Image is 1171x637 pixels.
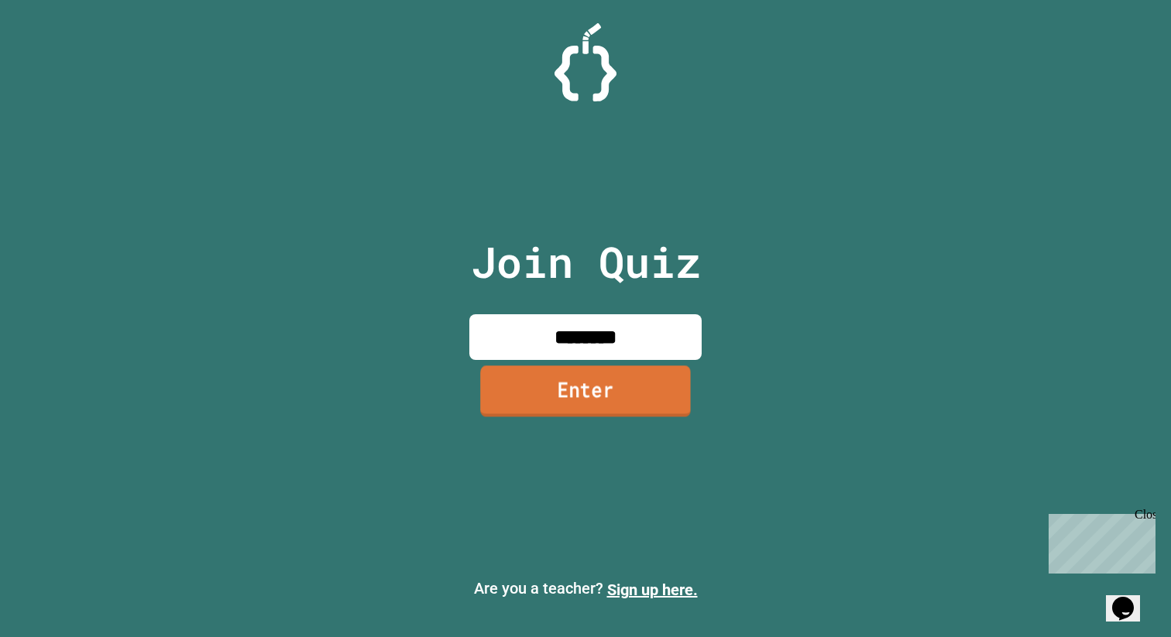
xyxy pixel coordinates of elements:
iframe: chat widget [1042,508,1156,574]
a: Sign up here. [607,580,698,599]
img: Logo.svg [555,23,616,101]
iframe: chat widget [1106,575,1156,622]
a: Enter [480,365,691,416]
p: Are you a teacher? [12,577,1159,601]
div: Chat with us now!Close [6,6,107,98]
p: Join Quiz [471,230,701,294]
